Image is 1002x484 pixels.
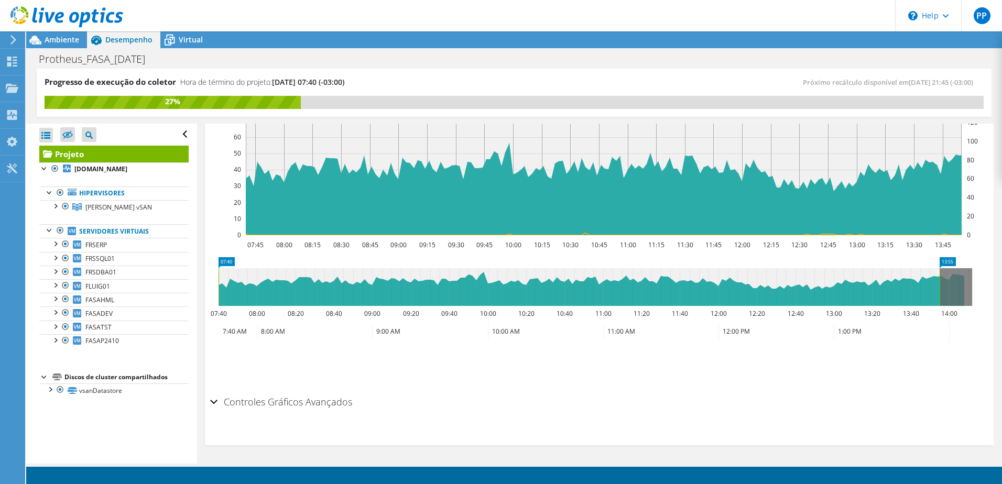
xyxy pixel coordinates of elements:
[825,309,842,318] text: 13:00
[480,309,496,318] text: 10:00
[85,268,116,277] span: FRSDBA01
[304,240,320,249] text: 08:15
[39,266,189,279] a: FRSDBA01
[39,279,189,293] a: FLUIG01
[39,334,189,348] a: FASAP2410
[941,309,957,318] text: 14:00
[877,240,893,249] text: 13:15
[210,309,226,318] text: 07:40
[803,78,978,87] span: Próximo recálculo disponível em
[248,309,265,318] text: 08:00
[974,7,990,24] span: PP
[562,240,578,249] text: 10:30
[64,371,189,383] div: Discos de cluster compartilhados
[364,309,380,318] text: 09:00
[234,181,241,190] text: 30
[908,11,918,20] svg: \n
[179,35,203,45] span: Virtual
[39,162,189,176] a: [DOMAIN_NAME]
[967,174,974,183] text: 60
[45,35,79,45] span: Ambiente
[210,391,352,412] h2: Controles Gráficos Avançados
[362,240,378,249] text: 08:45
[934,240,951,249] text: 13:45
[705,240,721,249] text: 11:45
[476,240,492,249] text: 09:45
[234,198,241,207] text: 20
[390,240,406,249] text: 09:00
[820,240,836,249] text: 12:45
[710,309,726,318] text: 12:00
[791,240,807,249] text: 12:30
[287,309,303,318] text: 08:20
[85,309,113,318] span: FASADEV
[39,383,189,397] a: vsanDatastore
[39,146,189,162] a: Projeto
[237,230,241,239] text: 0
[234,149,241,158] text: 50
[906,240,922,249] text: 13:30
[276,240,292,249] text: 08:00
[595,309,611,318] text: 11:00
[325,309,342,318] text: 08:40
[247,240,263,249] text: 07:45
[734,240,750,249] text: 12:00
[39,306,189,320] a: FASADEV
[39,293,189,306] a: FASAHML
[787,309,803,318] text: 12:40
[272,77,344,87] span: [DATE] 07:40 (-03:00)
[39,321,189,334] a: FASATST
[402,309,419,318] text: 09:20
[234,133,241,141] text: 60
[85,323,112,332] span: FASATST
[74,164,127,173] b: [DOMAIN_NAME]
[556,309,572,318] text: 10:40
[967,137,978,146] text: 100
[448,240,464,249] text: 09:30
[34,53,161,65] h1: Protheus_FASA_[DATE]
[85,240,107,249] span: FRSERP
[505,240,521,249] text: 10:00
[648,240,664,249] text: 11:15
[234,165,241,174] text: 40
[967,193,974,202] text: 40
[848,240,865,249] text: 13:00
[39,252,189,266] a: FRSSQL01
[748,309,765,318] text: 12:20
[39,224,189,238] a: Servidores virtuais
[864,309,880,318] text: 13:20
[85,336,119,345] span: FASAP2410
[591,240,607,249] text: 10:45
[518,309,534,318] text: 10:20
[39,200,189,214] a: Custer vSAN
[967,230,971,239] text: 0
[967,156,974,164] text: 80
[105,35,153,45] span: Desempenho
[39,186,189,200] a: Hipervisores
[333,240,349,249] text: 08:30
[419,240,435,249] text: 09:15
[763,240,779,249] text: 12:15
[533,240,550,249] text: 10:15
[45,96,301,107] div: 27%
[902,309,919,318] text: 13:40
[85,254,115,263] span: FRSSQL01
[180,76,344,88] h4: Hora de término do projeto:
[39,238,189,251] a: FRSERP
[677,240,693,249] text: 11:30
[909,78,973,87] span: [DATE] 21:45 (-03:00)
[441,309,457,318] text: 09:40
[85,295,114,304] span: FASAHML
[671,309,688,318] text: 11:40
[234,214,241,223] text: 10
[633,309,649,318] text: 11:20
[967,212,974,221] text: 20
[85,282,110,291] span: FLUIG01
[85,203,152,212] span: [PERSON_NAME] vSAN
[619,240,636,249] text: 11:00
